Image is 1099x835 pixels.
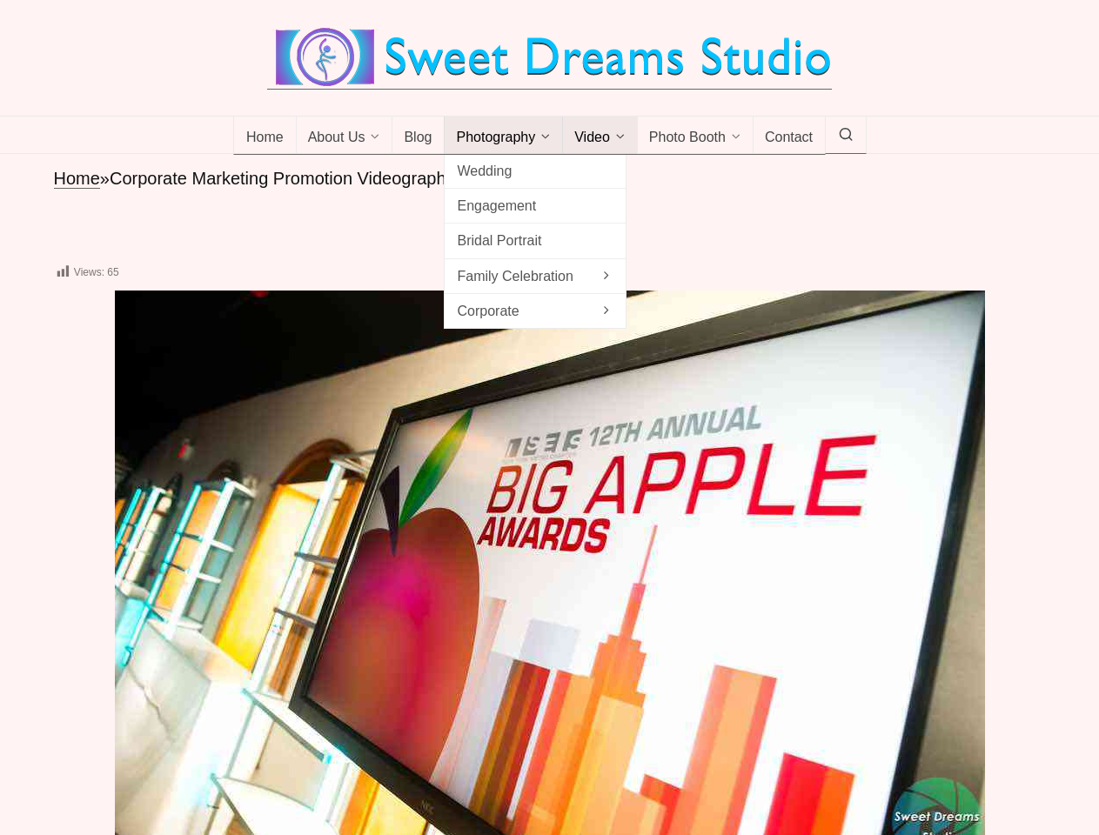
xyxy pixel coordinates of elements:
img: Best Wedding Event Photography Photo Booth Videography NJ NY [267,26,832,89]
a: Engagement [444,189,626,224]
nav: breadcrumbs [54,167,1046,190]
a: Corporate [444,294,626,328]
a: Home [233,117,297,155]
a: Video [562,117,638,155]
span: Engagement [457,194,613,217]
a: Photography [444,117,563,155]
span: Blog [404,130,432,147]
span: Family Celebration [457,264,613,288]
a: Photo Booth [637,117,754,155]
a: Bridal Portrait [444,224,626,258]
a: Home [54,169,100,189]
a: Blog [392,117,445,155]
span: Home [246,130,284,147]
span: About Us [308,130,365,147]
span: Video [574,130,610,147]
span: Photo Booth [649,130,726,147]
span: Corporate Marketing Promotion Videography for Business [110,169,555,188]
a: Wedding [444,154,626,189]
a: Contact [753,117,826,155]
span: Corporate [457,299,613,323]
a: About Us [296,117,393,155]
span: Photography [456,130,535,147]
a: Family Celebration [444,259,626,294]
span: Bridal Portrait [457,229,613,252]
span: Views: [74,266,104,278]
span: Contact [765,130,813,147]
span: » [100,169,110,188]
span: Wedding [457,159,613,183]
span: 65 [107,266,118,278]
